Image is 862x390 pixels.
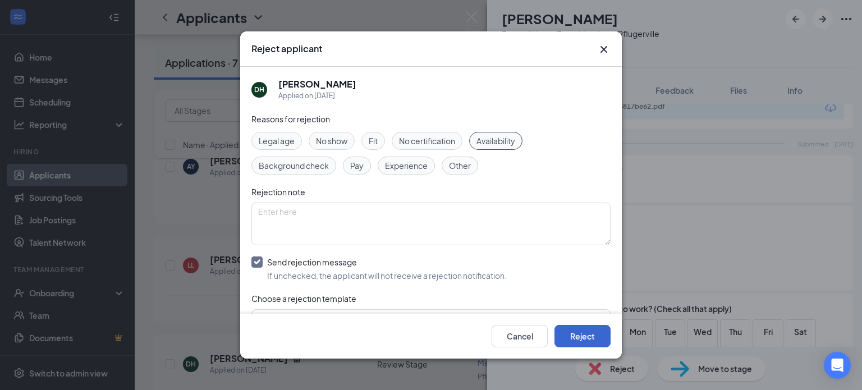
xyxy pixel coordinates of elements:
span: No show [316,135,347,147]
span: No certification [399,135,455,147]
h5: [PERSON_NAME] [278,78,356,90]
span: Legal age [259,135,295,147]
div: DH [254,85,264,94]
div: Applied on [DATE] [278,90,356,102]
span: Choose a rejection template [251,293,356,304]
button: Reject [554,325,611,347]
svg: Cross [597,43,611,56]
h3: Reject applicant [251,43,322,55]
span: Other [449,159,471,172]
span: Rejection note [251,187,305,197]
div: Open Intercom Messenger [824,352,851,379]
span: Background check [259,159,329,172]
button: Close [597,43,611,56]
span: Fit [369,135,378,147]
span: Experience [385,159,428,172]
span: Reasons for rejection [251,114,330,124]
span: Availability [476,135,515,147]
span: Pay [350,159,364,172]
button: Cancel [492,325,548,347]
